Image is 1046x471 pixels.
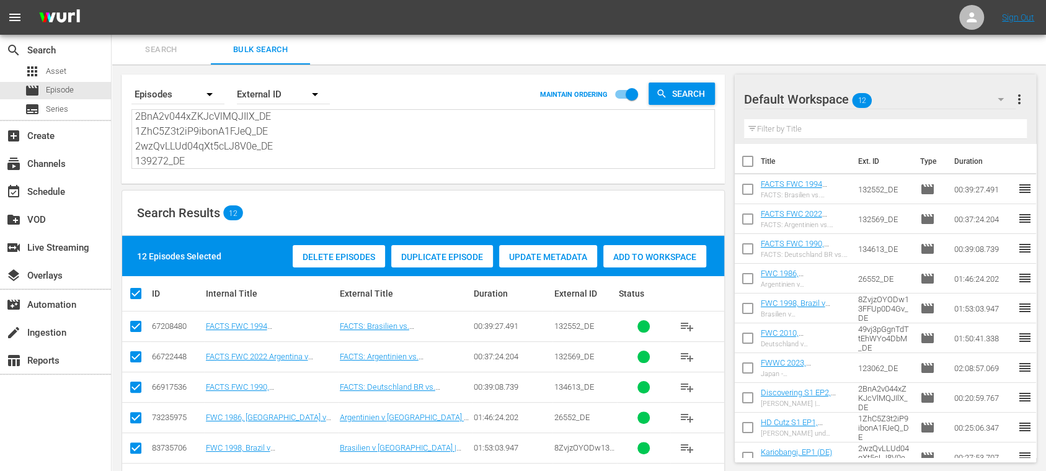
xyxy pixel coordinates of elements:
[920,420,935,435] span: Episode
[554,352,594,361] span: 132569_DE
[761,191,848,199] div: FACTS: Brasilien vs. [GEOGRAPHIC_DATA] | [GEOGRAPHIC_DATA] 94
[6,128,21,143] span: Create
[499,245,597,267] button: Update Metadata
[853,323,915,353] td: 49vj3pGgnTdTtEhWYo4DbM_DE
[6,156,21,171] span: Channels
[1017,211,1032,226] span: reorder
[6,240,21,255] span: Live Streaming
[1002,12,1034,22] a: Sign Out
[206,382,298,410] a: FACTS FWC 1990, [GEOGRAPHIC_DATA] v [GEOGRAPHIC_DATA] (DE)
[6,297,21,312] span: Automation
[761,328,842,366] a: FWC 2010, [GEOGRAPHIC_DATA] v [GEOGRAPHIC_DATA], Semi-Finals - FMR (DE)
[680,349,694,364] span: playlist_add
[672,342,702,372] button: playlist_add
[223,209,243,217] span: 12
[853,204,915,234] td: 132569_DE
[761,221,848,229] div: FACTS: Argentinien vs. [GEOGRAPHIC_DATA] | [GEOGRAPHIC_DATA] 2022
[672,433,702,463] button: playlist_add
[25,64,40,79] span: Asset
[1017,390,1032,405] span: reorder
[920,212,935,227] span: Episode
[218,43,303,57] span: Bulk Search
[1017,241,1032,256] span: reorder
[949,264,1017,294] td: 01:46:24.202
[761,340,848,348] div: Deutschland v [GEOGRAPHIC_DATA] | Halbfinale | FIFA Fussball-Weltmeisterschaft [GEOGRAPHIC_DATA] ...
[1017,360,1032,375] span: reorder
[667,83,715,105] span: Search
[949,174,1017,204] td: 00:39:27.491
[554,413,590,422] span: 26552_DE
[293,252,385,262] span: Delete Episodes
[680,380,694,395] span: playlist_add
[152,382,202,392] div: 66917536
[920,271,935,286] span: Episode
[152,443,202,452] div: 83735706
[851,144,912,179] th: Ext. ID
[46,84,74,96] span: Episode
[1017,181,1032,196] span: reorder
[474,321,551,331] div: 00:39:27.491
[1017,271,1032,285] span: reorder
[761,447,832,457] a: Kariobangi, EP1 (DE)
[391,252,493,262] span: Duplicate Episode
[554,321,594,331] span: 132552_DE
[920,182,935,197] span: Episode
[152,289,202,298] div: ID
[761,310,848,318] div: Brasilien v [GEOGRAPHIC_DATA] | Finale | FIFA Fussball-Weltmeisterschaft Frankreich 1998™ | Spiel...
[744,82,1016,117] div: Default Workspace
[853,413,915,442] td: 1ZhC5Z3t2iP9ibonA1FJeQ_DE
[474,413,551,422] div: 01:46:24.202
[672,372,702,402] button: playlist_add
[761,179,841,217] a: FACTS FWC 1994 [GEOGRAPHIC_DATA] v [GEOGRAPHIC_DATA] ([GEOGRAPHIC_DATA])
[46,103,68,115] span: Series
[761,209,836,246] a: FACTS FWC 2022 Argentina v [GEOGRAPHIC_DATA] (DE)
[619,289,669,298] div: Status
[340,321,425,349] a: FACTS: Brasilien vs. [GEOGRAPHIC_DATA] | [GEOGRAPHIC_DATA] 94
[913,144,947,179] th: Type
[6,212,21,227] span: VOD
[6,353,21,368] span: Reports
[761,280,848,289] div: Argentinien v [GEOGRAPHIC_DATA] | Viertelfinale | FIFA Fussball-Weltmeisterschaft Mexico 1986™ | ...
[947,144,1021,179] th: Duration
[206,289,336,298] div: Internal Title
[135,112,714,169] textarea: 132552_DE 132569_DE 134613_DE #N/D 26552_DE 8ZvjzOYODw13FFUp0D4Gv_DE 49vj3pGgnTdTtEhWYo4DbM_DE #N...
[920,450,935,465] span: Episode
[206,321,286,359] a: FACTS FWC 1994 [GEOGRAPHIC_DATA] v [GEOGRAPHIC_DATA] ([GEOGRAPHIC_DATA])
[949,204,1017,234] td: 00:37:24.204
[920,331,935,346] span: Episode
[603,252,706,262] span: Add to Workspace
[340,382,440,410] a: FACTS: Deutschland BR vs. [GEOGRAPHIC_DATA] | [GEOGRAPHIC_DATA] 1990
[853,353,915,383] td: 123062_DE
[761,358,841,395] a: FWWC 2023, [GEOGRAPHIC_DATA] v [GEOGRAPHIC_DATA] ([GEOGRAPHIC_DATA])
[119,43,203,57] span: Search
[474,289,551,298] div: Duration
[853,174,915,204] td: 132552_DE
[46,65,66,78] span: Asset
[603,245,706,267] button: Add to Workspace
[1012,92,1027,107] span: more_vert
[30,3,89,32] img: ans4CAIJ8jUAAAAAAAAAAAAAAAAAAAAAAAAgQb4GAAAAAAAAAAAAAAAAAAAAAAAAJMjXAAAAAAAAAAAAAAAAAAAAAAAAgAT5G...
[6,325,21,340] span: Ingestion
[25,102,40,117] span: Series
[761,144,851,179] th: Title
[853,234,915,264] td: 134613_DE
[949,353,1017,383] td: 02:08:57.069
[6,43,21,58] span: Search
[920,390,935,405] span: Episode
[391,245,493,267] button: Duplicate Episode
[474,382,551,392] div: 00:39:08.739
[340,352,434,380] a: FACTS: Argentinien vs. [GEOGRAPHIC_DATA] | [GEOGRAPHIC_DATA] 2022
[237,77,330,112] div: External ID
[761,298,838,326] a: FWC 1998, Brazil v [GEOGRAPHIC_DATA], Final - FMR (DE)
[474,443,551,452] div: 01:53:03.947
[499,252,597,262] span: Update Metadata
[540,91,608,99] p: MAINTAIN ORDERING
[1017,419,1032,434] span: reorder
[920,241,935,256] span: Episode
[761,418,841,455] a: HD Cutz S1 EP1, [PERSON_NAME] and [PERSON_NAME] ([GEOGRAPHIC_DATA])
[672,403,702,433] button: playlist_add
[949,383,1017,413] td: 00:20:59.767
[761,400,848,408] div: [PERSON_NAME] | Discovering
[949,234,1017,264] td: 00:39:08.739
[761,388,841,416] a: Discovering S1 EP2, [PERSON_NAME] ([GEOGRAPHIC_DATA])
